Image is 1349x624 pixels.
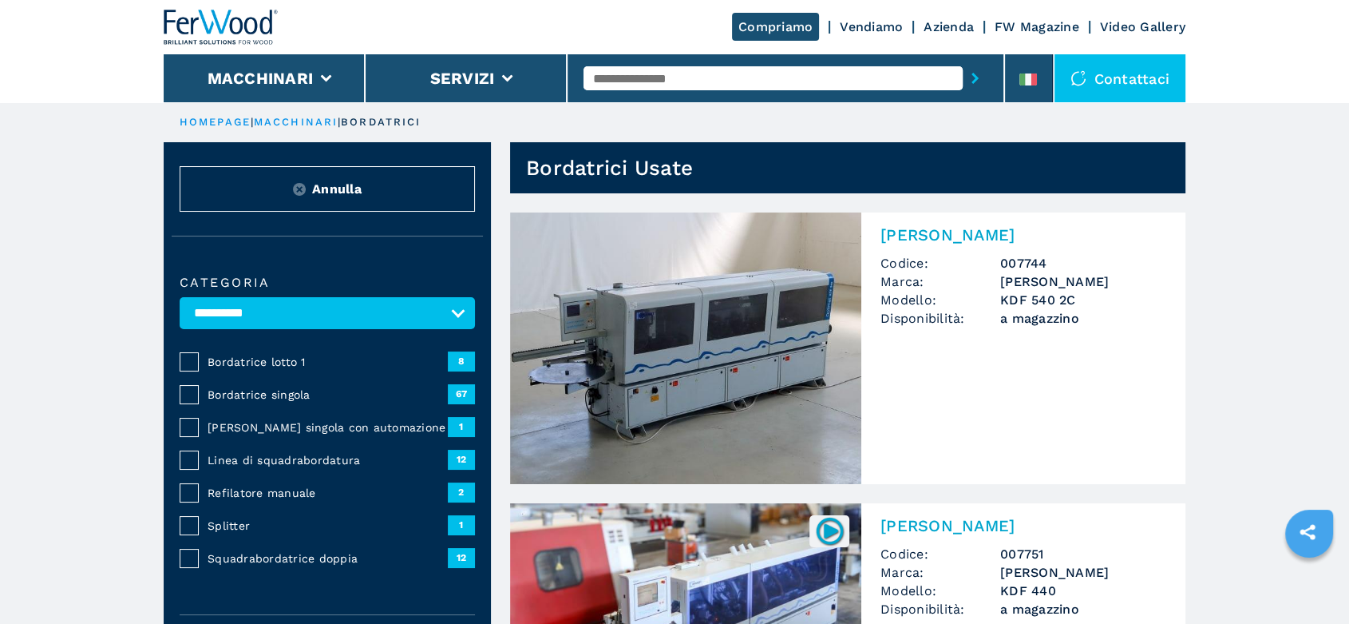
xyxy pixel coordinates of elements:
[880,600,1000,618] span: Disponibilità:
[341,115,421,129] p: bordatrici
[208,485,448,501] span: Refilatore manuale
[1000,309,1166,328] span: a magazzino
[1281,552,1337,612] iframe: Chat
[1100,19,1185,34] a: Video Gallery
[1000,272,1166,291] h3: [PERSON_NAME]
[1000,563,1166,582] h3: [PERSON_NAME]
[1000,600,1166,618] span: a magazzino
[1054,54,1186,102] div: Contattaci
[251,116,254,128] span: |
[448,384,475,403] span: 67
[880,582,1000,600] span: Modello:
[1000,291,1166,309] h3: KDF 540 2C
[880,516,1166,535] h2: [PERSON_NAME]
[180,166,475,212] button: ResetAnnulla
[180,116,251,128] a: HOMEPAGE
[924,19,974,34] a: Azienda
[1288,512,1327,552] a: sharethis
[254,116,338,128] a: macchinari
[208,387,448,403] span: Bordatrice singola
[526,155,693,181] h1: Bordatrici Usate
[880,291,1000,309] span: Modello:
[732,13,819,41] a: Compriamo
[448,450,475,469] span: 12
[208,419,448,435] span: [PERSON_NAME] singola con automazione
[510,213,861,484] img: Bordatrice Singola BRANDT KDF 540 2C
[814,515,845,546] img: 007751
[208,518,448,534] span: Splitter
[448,515,475,535] span: 1
[448,417,475,436] span: 1
[208,550,448,566] span: Squadrabordatrice doppia
[293,183,306,196] img: Reset
[880,545,1000,563] span: Codice:
[164,10,279,45] img: Ferwood
[208,69,314,88] button: Macchinari
[880,272,1000,291] span: Marca:
[995,19,1079,34] a: FW Magazine
[208,452,448,468] span: Linea di squadrabordatura
[963,60,987,97] button: submit-button
[448,352,475,371] span: 8
[448,483,475,502] span: 2
[1070,70,1086,86] img: Contattaci
[429,69,494,88] button: Servizi
[880,563,1000,582] span: Marca:
[840,19,903,34] a: Vendiamo
[448,548,475,567] span: 12
[180,276,475,289] label: Categoria
[880,309,1000,328] span: Disponibilità:
[1000,545,1166,563] h3: 007751
[208,354,448,370] span: Bordatrice lotto 1
[1000,582,1166,600] h3: KDF 440
[338,116,341,128] span: |
[510,213,1185,484] a: Bordatrice Singola BRANDT KDF 540 2C[PERSON_NAME]Codice:007744Marca:[PERSON_NAME]Modello:KDF 540 ...
[880,254,1000,272] span: Codice:
[312,180,362,198] span: Annulla
[880,225,1166,244] h2: [PERSON_NAME]
[1000,254,1166,272] h3: 007744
